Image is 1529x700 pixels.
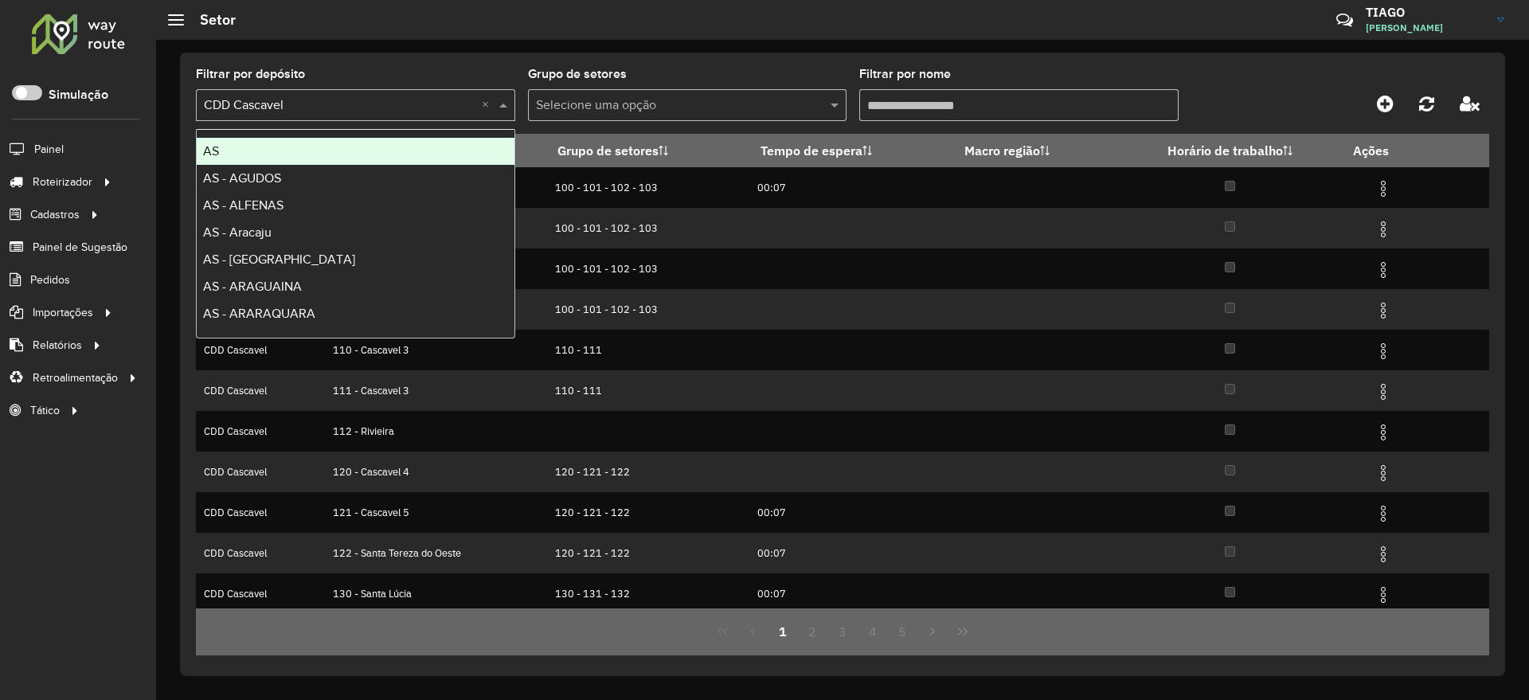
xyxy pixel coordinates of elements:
[1366,21,1485,35] span: [PERSON_NAME]
[196,330,324,370] td: CDD Cascavel
[203,225,272,239] span: AS - Aracaju
[546,330,749,370] td: 110 - 111
[1328,3,1362,37] a: Contato Rápido
[196,573,324,614] td: CDD Cascavel
[30,206,80,223] span: Cadastros
[546,248,749,289] td: 100 - 101 - 102 - 103
[196,452,324,492] td: CDD Cascavel
[858,616,888,647] button: 4
[797,616,827,647] button: 2
[482,96,495,115] span: Clear all
[196,129,515,338] ng-dropdown-panel: Options list
[1342,134,1437,167] th: Ações
[203,198,284,212] span: AS - ALFENAS
[888,616,918,647] button: 5
[324,533,546,573] td: 122 - Santa Tereza do Oeste
[546,573,749,614] td: 130 - 131 - 132
[749,492,953,533] td: 00:07
[196,533,324,573] td: CDD Cascavel
[30,272,70,288] span: Pedidos
[33,370,118,386] span: Retroalimentação
[196,411,324,452] td: CDD Cascavel
[196,65,305,84] label: Filtrar por depósito
[196,370,324,411] td: CDD Cascavel
[33,174,92,190] span: Roteirizador
[33,337,82,354] span: Relatórios
[324,573,546,614] td: 130 - Santa Lúcia
[1366,5,1485,20] h3: TIAGO
[324,330,546,370] td: 110 - Cascavel 3
[546,492,749,533] td: 120 - 121 - 122
[749,573,953,614] td: 00:07
[768,616,798,647] button: 1
[953,134,1117,167] th: Macro região
[749,533,953,573] td: 00:07
[324,452,546,492] td: 120 - Cascavel 4
[749,134,953,167] th: Tempo de espera
[33,239,127,256] span: Painel de Sugestão
[34,141,64,158] span: Painel
[203,171,281,185] span: AS - AGUDOS
[546,167,749,208] td: 100 - 101 - 102 - 103
[184,11,236,29] h2: Setor
[1117,134,1342,167] th: Horário de trabalho
[546,208,749,248] td: 100 - 101 - 102 - 103
[528,65,627,84] label: Grupo de setores
[324,492,546,533] td: 121 - Cascavel 5
[324,370,546,411] td: 111 - Cascavel 3
[749,167,953,208] td: 00:07
[203,144,219,158] span: AS
[196,492,324,533] td: CDD Cascavel
[859,65,951,84] label: Filtrar por nome
[203,307,315,320] span: AS - ARARAQUARA
[917,616,948,647] button: Next Page
[49,85,108,104] label: Simulação
[203,280,302,293] span: AS - ARAGUAINA
[546,452,749,492] td: 120 - 121 - 122
[546,370,749,411] td: 110 - 111
[948,616,978,647] button: Last Page
[203,252,355,266] span: AS - [GEOGRAPHIC_DATA]
[324,411,546,452] td: 112 - Rivieira
[546,533,749,573] td: 120 - 121 - 122
[33,304,93,321] span: Importações
[546,289,749,330] td: 100 - 101 - 102 - 103
[546,134,749,167] th: Grupo de setores
[30,402,60,419] span: Tático
[827,616,858,647] button: 3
